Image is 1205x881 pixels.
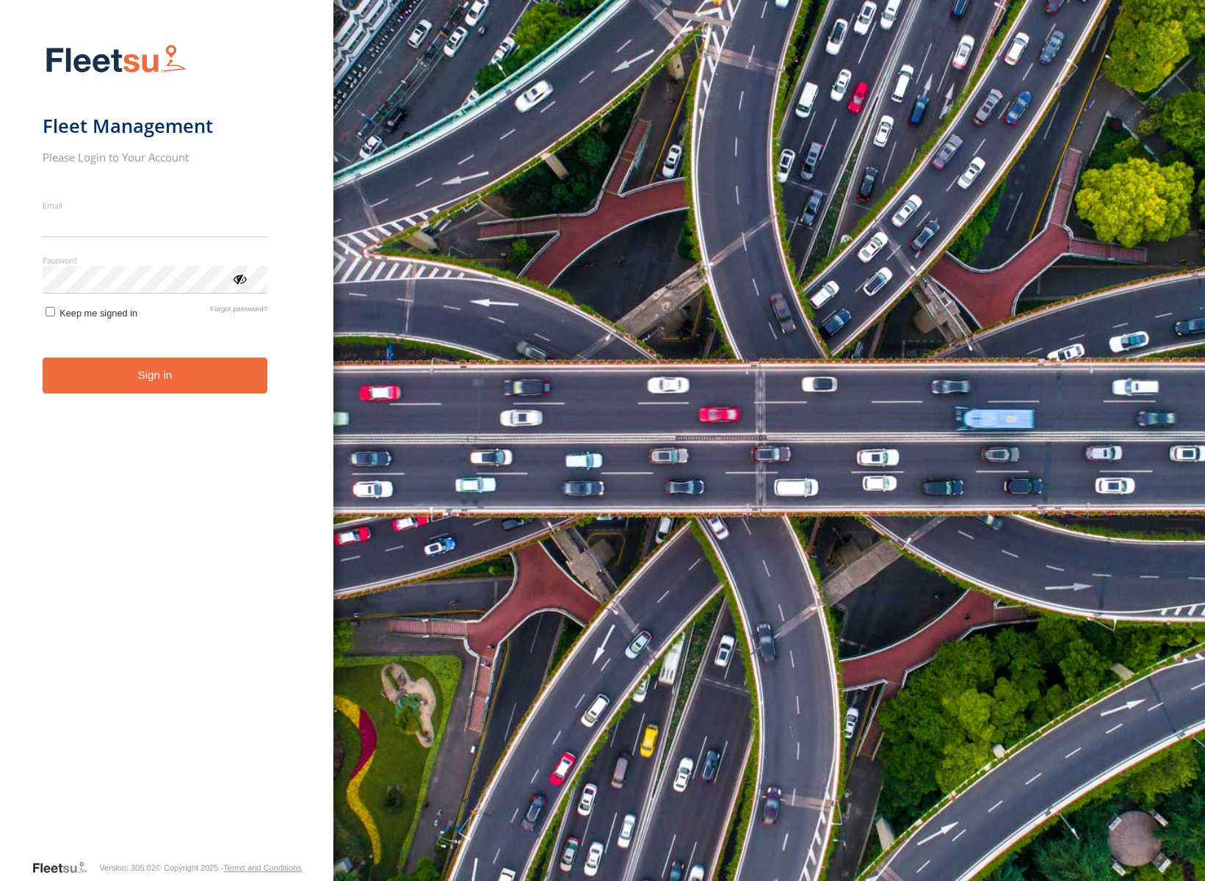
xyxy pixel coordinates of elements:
div: ViewPassword [232,271,247,286]
div: © Copyright 2025 - [156,863,302,872]
a: Visit our Website [32,860,99,875]
label: Email [43,200,268,211]
form: main [43,35,292,859]
img: Fleetsu [43,41,189,79]
h2: Please Login to Your Account [43,150,268,164]
a: Forgot password? [210,305,267,319]
label: Password [43,255,268,266]
span: Keep me signed in [59,308,137,319]
h1: Fleet Management [43,114,268,138]
input: Keep me signed in [46,307,55,316]
div: Version: 305.02 [99,863,155,872]
a: Terms and Conditions [223,863,301,872]
button: Sign in [43,358,268,394]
